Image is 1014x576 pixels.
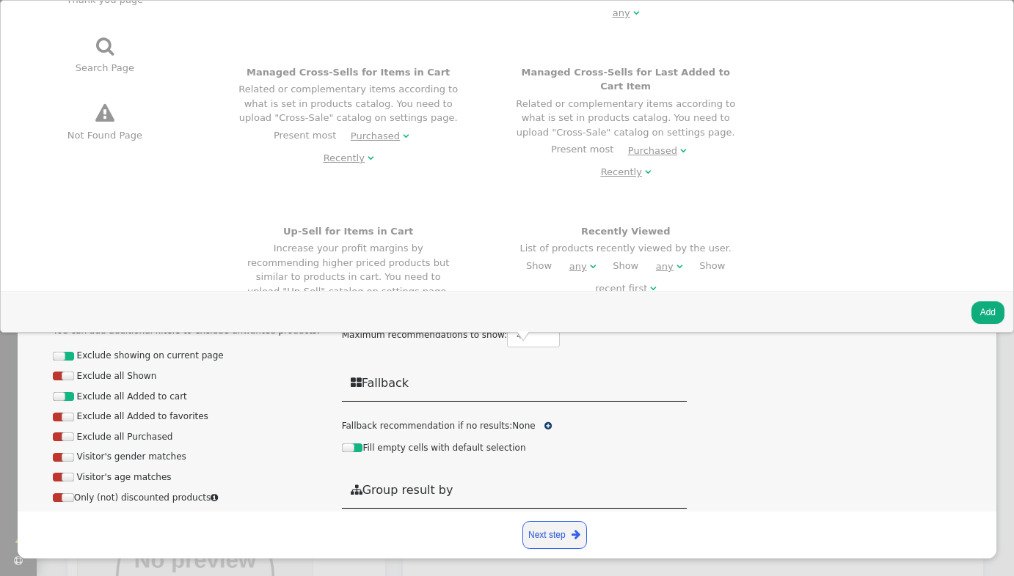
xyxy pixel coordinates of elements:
[77,350,224,361] span: Exclude showing on current page
[351,377,362,388] span: 
[522,521,587,549] a: Next step
[544,419,552,432] a: 
[351,484,362,495] span: 
[96,37,114,56] span: 
[544,421,552,430] span: 
[676,262,682,271] span: 
[516,65,736,183] div: Related or complementary items according to what is set in products catalog. You need to upload "...
[971,301,1004,324] button: Add
[572,527,580,543] span: 
[516,65,736,94] h4: Managed Cross-Sells for Last Added to Cart Item
[601,165,642,180] div: Recently
[77,391,187,402] span: Exclude all Added to cart
[628,144,677,158] div: Purchased
[324,151,365,166] div: Recently
[95,104,114,123] span: 
[77,432,173,442] span: Exclude all Purchased
[613,6,630,21] div: any
[66,128,144,143] div: Not Found Page
[342,410,687,432] div: Fallback recommendation if no results:
[77,472,172,482] span: Visitor's age matches
[633,8,639,18] span: 
[229,212,468,352] a: Up-Sell for Items in CartIncrease your profit margins by recommending higher priced products but ...
[645,167,651,177] span: 
[238,224,459,342] div: Increase your profit margins by recommending higher priced products but similar to products in ca...
[238,224,459,239] h4: Up-Sell for Items in Cart
[211,493,218,502] span: 
[66,61,144,75] div: Search Page
[680,146,686,155] span: 
[512,419,535,432] div: None
[238,65,459,80] h4: Managed Cross-Sells for Items in Cart
[60,29,150,78] a:  Search Page
[595,281,647,296] div: recent first
[77,371,157,381] span: Exclude all Shown
[351,129,400,144] div: Purchased
[60,97,150,145] a:  Not Found Page
[238,65,459,169] div: Related or complementary items according to what is set in products catalog. You need to upload "...
[516,224,736,239] h4: Recently Viewed
[506,53,745,193] a: Managed Cross-Sells for Last Added to Cart ItemRelated or complementary items according to what i...
[368,153,373,163] span: 
[569,259,587,274] div: any
[77,451,186,462] span: Visitor's gender matches
[650,284,656,293] span: 
[351,483,453,497] span: Group result by
[53,492,221,503] label: Only (not) discounted products
[516,224,736,300] div: List of products recently viewed by the user. Show Show Show
[656,259,674,274] div: any
[229,53,468,193] a: Managed Cross-Sells for Items in CartRelated or complementary items according to what is set in p...
[351,376,409,390] span: Fallback
[506,212,745,352] a: Recently ViewedList of products recently viewed by the user. Show any  Show any  Show recent fi...
[342,443,526,453] label: Fill empty cells with default selection
[403,131,409,141] span: 
[77,411,208,421] span: Exclude all Added to favorites
[590,262,596,271] span: 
